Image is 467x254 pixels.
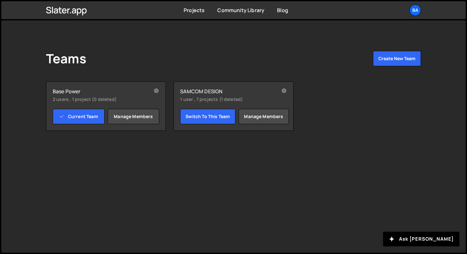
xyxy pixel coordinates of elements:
[53,109,105,124] a: Current Team
[184,7,205,14] a: Projects
[46,51,86,66] h1: Teams
[409,4,421,16] a: Ba
[180,96,267,102] small: 1 user , 7 projects (1 deleted)
[277,7,288,14] a: Blog
[383,232,459,246] button: Ask [PERSON_NAME]
[180,88,267,95] h2: SAMCOM DESIGN
[53,88,140,95] h2: Base Power
[108,109,159,124] a: Manage members
[217,7,264,14] a: Community Library
[180,109,235,124] a: Switch to this team
[373,51,421,66] button: Create New Team
[239,109,288,124] a: Manage members
[53,96,140,102] small: 2 users , 1 project (0 deleted)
